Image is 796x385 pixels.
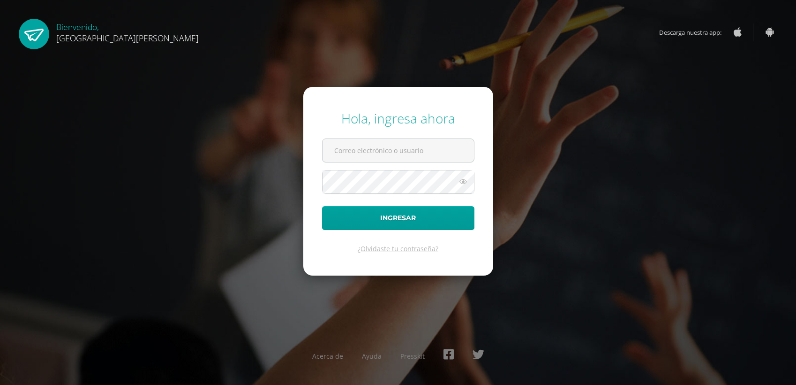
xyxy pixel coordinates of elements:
button: Ingresar [322,206,474,230]
a: ¿Olvidaste tu contraseña? [358,244,438,253]
input: Correo electrónico o usuario [323,139,474,162]
div: Bienvenido, [56,19,199,44]
a: Presskit [400,352,425,361]
a: Acerca de [312,352,343,361]
a: Ayuda [362,352,382,361]
span: Descarga nuestra app: [659,23,731,41]
span: [GEOGRAPHIC_DATA][PERSON_NAME] [56,32,199,44]
div: Hola, ingresa ahora [322,109,474,127]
